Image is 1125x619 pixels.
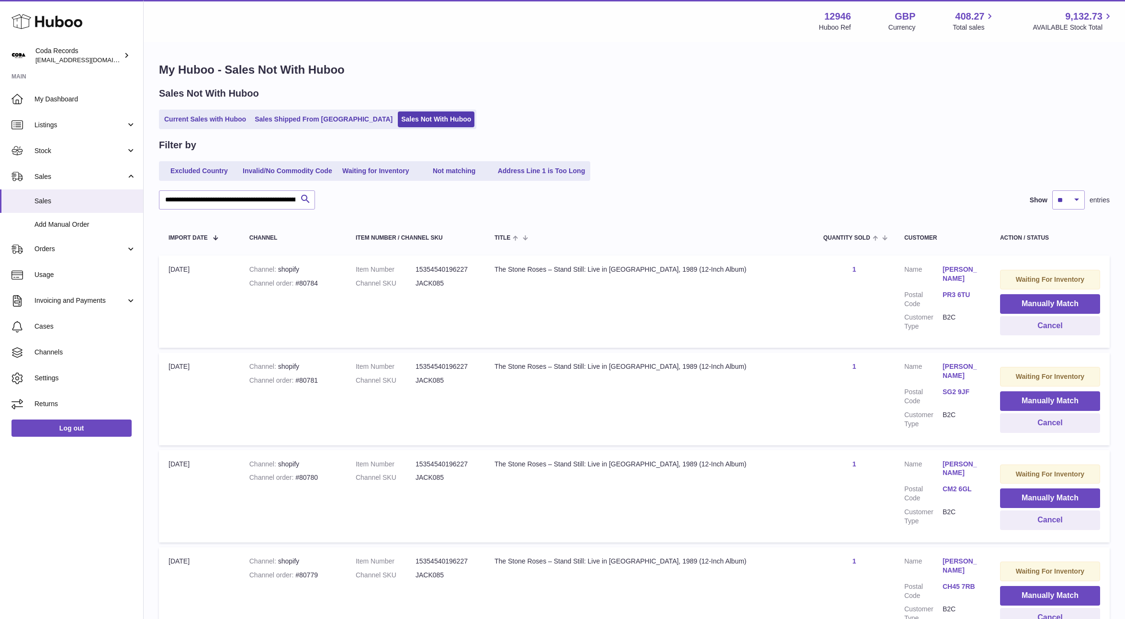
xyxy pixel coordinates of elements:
[34,244,126,254] span: Orders
[943,265,981,283] a: [PERSON_NAME]
[1000,391,1100,411] button: Manually Match
[1000,510,1100,530] button: Cancel
[249,557,337,566] div: shopify
[356,362,416,371] dt: Item Number
[852,460,856,468] a: 1
[251,111,396,127] a: Sales Shipped From [GEOGRAPHIC_DATA]
[249,473,337,482] div: #80780
[34,270,136,279] span: Usage
[159,87,259,100] h2: Sales Not With Huboo
[249,265,278,273] strong: Channel
[416,279,475,288] dd: JACK085
[34,95,136,104] span: My Dashboard
[1000,488,1100,508] button: Manually Match
[904,362,943,383] dt: Name
[416,376,475,385] dd: JACK085
[943,557,981,575] a: [PERSON_NAME]
[904,313,943,331] dt: Customer Type
[159,139,196,152] h2: Filter by
[337,163,414,179] a: Waiting for Inventory
[356,557,416,566] dt: Item Number
[416,265,475,274] dd: 15354540196227
[34,348,136,357] span: Channels
[249,235,337,241] div: Channel
[495,163,589,179] a: Address Line 1 is Too Long
[169,235,208,241] span: Import date
[161,163,237,179] a: Excluded Country
[1033,10,1114,32] a: 9,132.73 AVAILABLE Stock Total
[1000,316,1100,336] button: Cancel
[955,10,984,23] span: 408.27
[161,111,249,127] a: Current Sales with Huboo
[356,235,475,241] div: Item Number / Channel SKU
[943,460,981,478] a: [PERSON_NAME]
[35,46,122,65] div: Coda Records
[1065,10,1102,23] span: 9,132.73
[34,220,136,229] span: Add Manual Order
[495,557,804,566] div: The Stone Roses – Stand Still: Live in [GEOGRAPHIC_DATA], 1989 (12-Inch Album)
[904,582,943,600] dt: Postal Code
[943,387,981,397] a: SG2 9JF
[495,362,804,371] div: The Stone Roses – Stand Still: Live in [GEOGRAPHIC_DATA], 1989 (12-Inch Album)
[943,362,981,380] a: [PERSON_NAME]
[416,473,475,482] dd: JACK085
[249,279,296,287] strong: Channel order
[819,23,851,32] div: Huboo Ref
[904,460,943,480] dt: Name
[852,557,856,565] a: 1
[416,557,475,566] dd: 15354540196227
[249,460,337,469] div: shopify
[904,265,943,286] dt: Name
[416,460,475,469] dd: 15354540196227
[416,571,475,580] dd: JACK085
[943,290,981,299] a: PR3 6TU
[356,279,416,288] dt: Channel SKU
[904,235,981,241] div: Customer
[495,460,804,469] div: The Stone Roses – Stand Still: Live in [GEOGRAPHIC_DATA], 1989 (12-Inch Album)
[159,353,240,445] td: [DATE]
[356,265,416,274] dt: Item Number
[1033,23,1114,32] span: AVAILABLE Stock Total
[824,10,851,23] strong: 12946
[356,460,416,469] dt: Item Number
[249,474,296,481] strong: Channel order
[852,363,856,370] a: 1
[895,10,915,23] strong: GBP
[1016,373,1084,380] strong: Waiting For Inventory
[904,508,943,526] dt: Customer Type
[398,111,474,127] a: Sales Not With Huboo
[943,410,981,429] dd: B2C
[823,235,870,241] span: Quantity Sold
[159,450,240,542] td: [DATE]
[34,197,136,206] span: Sales
[1090,196,1110,205] span: entries
[852,265,856,273] a: 1
[249,363,278,370] strong: Channel
[943,582,981,591] a: CH45 7RB
[943,508,981,526] dd: B2C
[495,235,510,241] span: Title
[953,23,995,32] span: Total sales
[416,362,475,371] dd: 15354540196227
[34,374,136,383] span: Settings
[416,163,493,179] a: Not matching
[34,172,126,181] span: Sales
[249,362,337,371] div: shopify
[249,265,337,274] div: shopify
[249,571,296,579] strong: Channel order
[1000,413,1100,433] button: Cancel
[159,62,1110,77] h1: My Huboo - Sales Not With Huboo
[356,473,416,482] dt: Channel SKU
[34,146,126,155] span: Stock
[889,23,916,32] div: Currency
[249,571,337,580] div: #80779
[904,485,943,503] dt: Postal Code
[1016,567,1084,575] strong: Waiting For Inventory
[1000,235,1100,241] div: Action / Status
[356,376,416,385] dt: Channel SKU
[495,265,804,274] div: The Stone Roses – Stand Still: Live in [GEOGRAPHIC_DATA], 1989 (12-Inch Album)
[943,485,981,494] a: CM2 6GL
[249,557,278,565] strong: Channel
[1000,294,1100,314] button: Manually Match
[904,290,943,309] dt: Postal Code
